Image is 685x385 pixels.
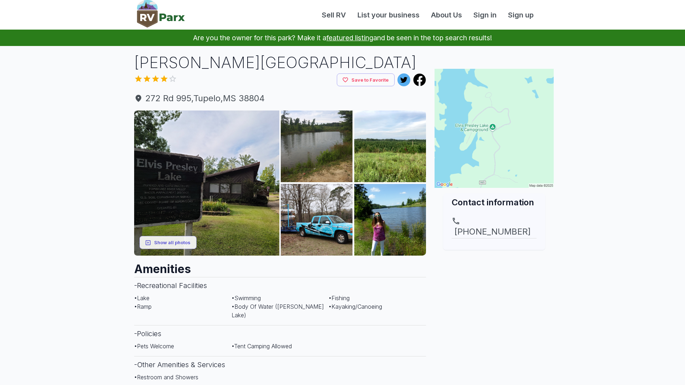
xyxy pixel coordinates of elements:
[316,10,352,20] a: Sell RV
[352,10,425,20] a: List your business
[452,217,537,238] a: [PHONE_NUMBER]
[468,10,502,20] a: Sign in
[134,294,149,302] span: • Lake
[232,294,261,302] span: • Swimming
[281,111,352,182] img: AAcXr8oYoJt4XMfYNKN0MMjFrqbVW3I4aORyAvOepDrzjWqGwYPr9QCNInqaxu6dnNU5bKbXeo_EpDY78Ja6Zni0rvau71-0-...
[134,111,279,256] img: AAcXr8qAZSJfDJNFw-zRv0TEFWQ6LnT_xCOobkOlR5kwzJnkX698mV5Gol3Ge6xyAf87gmoVAITCbHxDB_6W2AOBKHQ4Dd1MR...
[134,303,152,310] span: • Ramp
[337,73,395,87] button: Save to Favorite
[134,52,426,73] h1: [PERSON_NAME][GEOGRAPHIC_DATA]
[134,92,426,105] a: 272 Rd 995,Tupelo,MS 38804
[232,343,292,350] span: • Tent Camping Allowed
[502,10,539,20] a: Sign up
[329,303,382,310] span: • Kayaking/Canoeing
[354,111,426,182] img: AAcXr8qW67CaAglIZldk_zpPcR_ewXYOA1aH8oQhlJL4noTJHjdrcEbzSv-rxj_eb6E2p9QyqY22kcJS86uJphvzQlR_kJkJv...
[134,92,426,105] span: 272 Rd 995 , Tupelo , MS 38804
[354,184,426,256] img: AAcXr8qimF8JFSK07CQKPR80Df1BVTz6HOveTKWPK7PlfEk6FfuT4rHVg3p1MKNr54QYQZiyuE6RdbwLZh2IK02Kb0eq7jQ9a...
[452,196,537,208] h2: Contact information
[134,356,426,373] h3: - Other Amenities & Services
[139,236,197,249] button: Show all photos
[134,256,426,277] h2: Amenities
[281,184,352,256] img: AAcXr8osXS9c6LnQFKpmLgplkomqNNF6Vjy_0-sUBFrMjjBoZ1Y_VhdiautHep7sie7sYgLIO0zJN5OBcVmmYgbA_QMQhrG5A...
[134,374,198,381] span: • Restroom and Showers
[134,277,426,294] h3: - Recreational Facilities
[326,34,373,42] a: featured listing
[134,325,426,342] h3: - Policies
[425,10,468,20] a: About Us
[9,30,676,46] p: Are you the owner for this park? Make it a and be seen in the top search results!
[435,69,554,188] img: Map for Elvis Presley Lake Campground
[232,303,324,319] span: • Body Of Water ([PERSON_NAME] Lake)
[134,343,174,350] span: • Pets Welcome
[329,294,350,302] span: • Fishing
